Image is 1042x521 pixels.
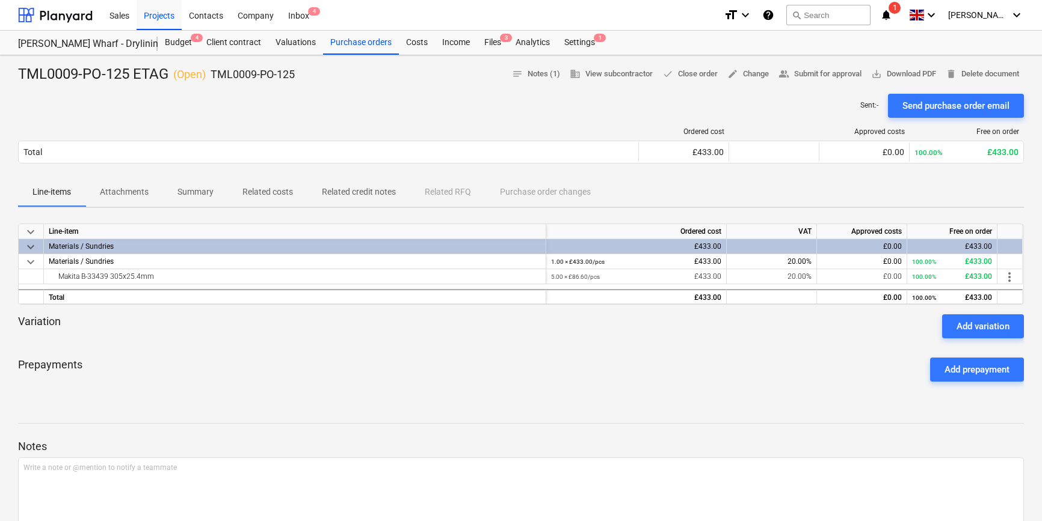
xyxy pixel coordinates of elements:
i: keyboard_arrow_down [1010,8,1024,22]
div: Total [44,289,546,304]
p: Notes [18,439,1024,454]
div: Approved costs [817,224,907,239]
button: Delete document [941,65,1024,84]
div: 20.00% [727,269,817,284]
span: save_alt [871,69,882,79]
p: Sent : - [860,100,878,111]
div: £433.00 [551,269,721,284]
button: View subcontractor [565,65,658,84]
div: 20.00% [727,254,817,269]
div: £433.00 [912,269,992,284]
div: TML0009-PO-125 ETAG [18,65,295,84]
p: TML0009-PO-125 [211,67,295,82]
span: [PERSON_NAME] [948,10,1008,20]
div: £433.00 [551,254,721,269]
div: Free on order [914,127,1019,136]
span: keyboard_arrow_down [23,240,38,254]
span: keyboard_arrow_down [23,225,38,239]
div: £433.00 [912,254,992,269]
div: Add prepayment [945,362,1010,377]
span: Notes (1) [512,67,560,81]
div: £433.00 [551,290,721,305]
span: business [570,69,581,79]
button: Notes (1) [507,65,565,84]
div: [PERSON_NAME] Wharf - Drylining [18,38,143,50]
button: Download PDF [866,65,941,84]
div: £433.00 [912,239,992,254]
div: Approved costs [824,127,905,136]
small: 100.00% [914,148,943,157]
div: £0.00 [824,147,904,157]
span: 1 [594,34,606,42]
p: Summary [177,186,214,198]
p: Attachments [100,186,149,198]
div: Send purchase order email [902,98,1010,114]
div: Ordered cost [644,127,724,136]
small: 100.00% [912,258,936,265]
button: Submit for approval [774,65,866,84]
i: format_size [724,8,738,22]
span: 3 [500,34,512,42]
span: Delete document [946,67,1019,81]
div: £0.00 [822,269,902,284]
a: Analytics [508,31,557,55]
div: Free on order [907,224,997,239]
small: 1.00 × £433.00 / pcs [551,258,605,265]
div: Ordered cost [546,224,727,239]
button: Send purchase order email [888,94,1024,118]
span: Submit for approval [778,67,862,81]
a: Valuations [268,31,323,55]
div: Budget [158,31,199,55]
p: Prepayments [18,358,82,382]
button: Change [723,65,774,84]
div: £433.00 [551,239,721,254]
a: Settings1 [557,31,602,55]
div: £433.00 [644,147,724,157]
p: Related costs [242,186,293,198]
a: Budget4 [158,31,199,55]
div: Add variation [957,318,1010,334]
span: View subcontractor [570,67,653,81]
span: keyboard_arrow_down [23,255,38,269]
div: Makita B-33439 305x25.4mm [49,269,541,284]
div: Materials / Sundries [49,239,541,254]
p: Variation [18,314,61,338]
small: 100.00% [912,294,936,301]
button: Add variation [942,314,1024,338]
a: Costs [399,31,435,55]
div: £433.00 [912,290,992,305]
button: Close order [658,65,723,84]
span: Close order [662,67,718,81]
span: Change [727,67,769,81]
div: Income [435,31,477,55]
div: VAT [727,224,817,239]
div: Settings [557,31,602,55]
div: Total [23,147,42,157]
button: Search [786,5,871,25]
span: more_vert [1002,270,1017,284]
div: Files [477,31,508,55]
small: 5.00 × £86.60 / pcs [551,273,600,280]
span: 1 [889,2,901,14]
a: Client contract [199,31,268,55]
div: £0.00 [822,239,902,254]
div: £433.00 [914,147,1019,157]
span: notes [512,69,523,79]
span: done [662,69,673,79]
p: Line-items [32,186,71,198]
a: Files3 [477,31,508,55]
i: Knowledge base [762,8,774,22]
button: Add prepayment [930,358,1024,382]
i: notifications [880,8,892,22]
a: Purchase orders [323,31,399,55]
span: Materials / Sundries [49,257,114,266]
div: £0.00 [822,290,902,305]
iframe: Chat Widget [982,463,1042,521]
span: delete [946,69,957,79]
p: ( Open ) [173,67,206,82]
